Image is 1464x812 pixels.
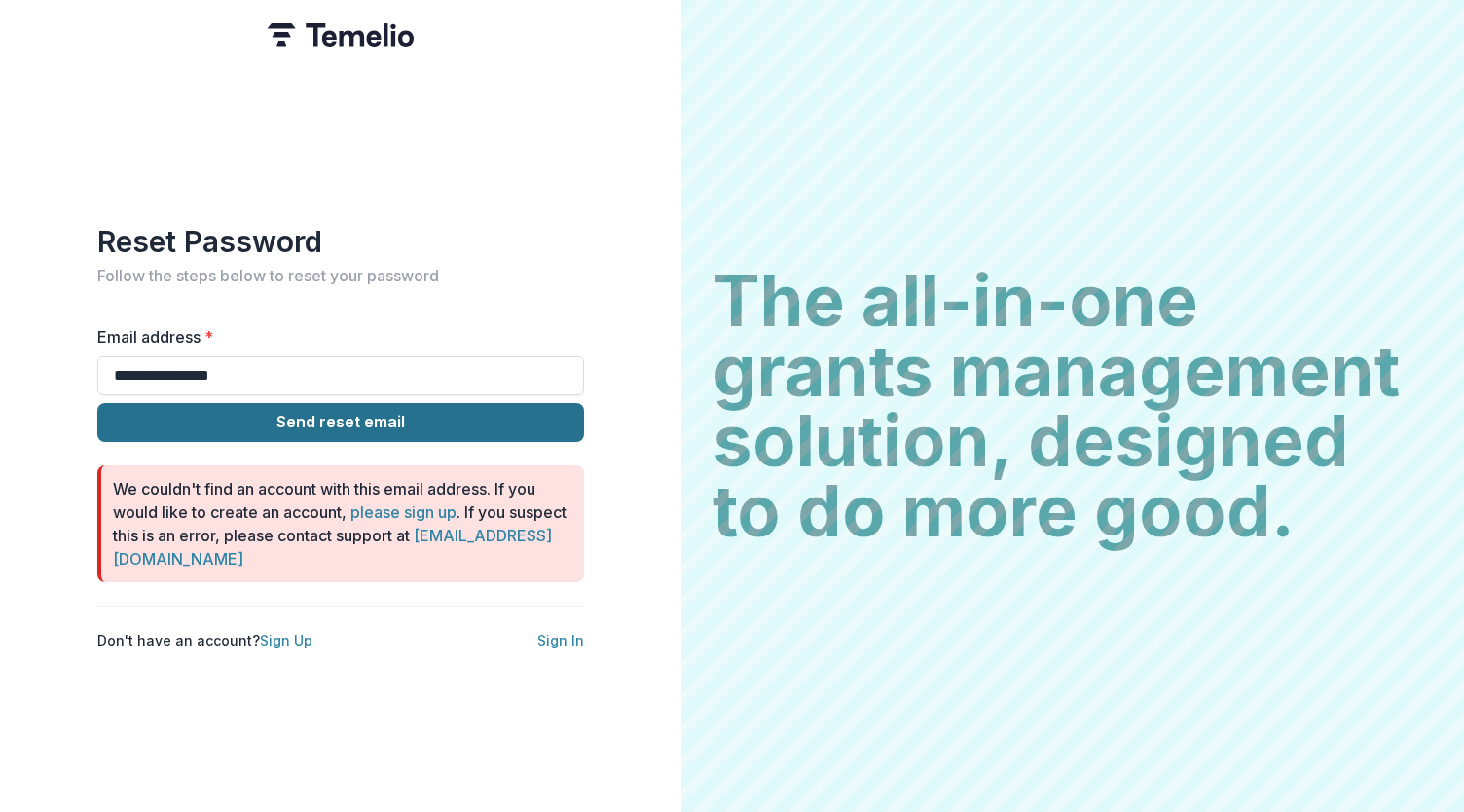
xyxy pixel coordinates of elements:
[97,630,312,650] p: Don't have an account?
[350,502,457,522] a: please sign up
[97,224,584,259] h1: Reset Password
[268,23,414,47] img: Temelio
[113,477,568,571] p: We couldn't find an account with this email address. If you would like to create an account, . If...
[97,267,584,285] h2: Follow the steps below to reset your password
[260,632,312,648] a: Sign Up
[97,403,584,442] button: Send reset email
[97,325,572,349] label: Email address
[537,632,584,648] a: Sign In
[113,526,552,569] a: [EMAIL_ADDRESS][DOMAIN_NAME]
